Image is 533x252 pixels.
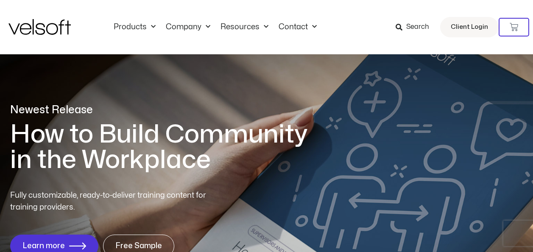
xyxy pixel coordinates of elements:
span: Free Sample [115,242,162,250]
nav: Menu [109,22,322,32]
a: Search [396,20,435,34]
a: CompanyMenu Toggle [161,22,215,32]
span: Search [406,22,429,33]
a: Client Login [440,17,499,37]
p: Newest Release [10,103,320,118]
img: Velsoft Training Materials [8,19,71,35]
a: ResourcesMenu Toggle [215,22,273,32]
a: ContactMenu Toggle [273,22,322,32]
h1: How to Build Community in the Workplace [10,122,320,173]
span: Client Login [451,22,488,33]
p: Fully customizable, ready-to-deliver training content for training providers. [10,190,221,213]
span: Learn more [22,242,65,250]
a: ProductsMenu Toggle [109,22,161,32]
